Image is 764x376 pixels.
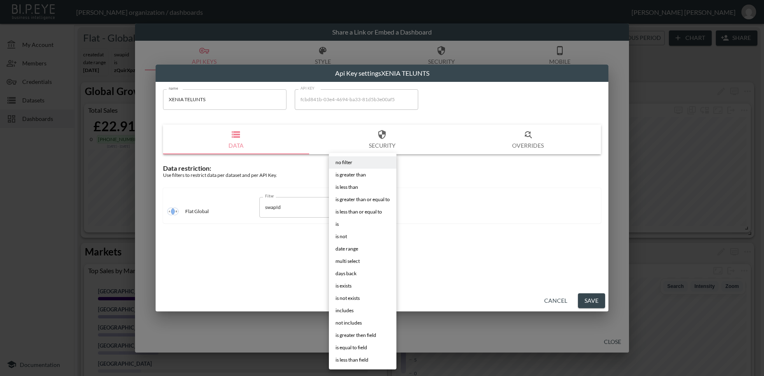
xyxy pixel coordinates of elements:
span: is equal to field [335,344,367,351]
span: not includes [335,319,362,327]
span: is not exists [335,295,360,302]
span: is less than or equal to [335,208,382,216]
span: is [335,220,339,228]
span: is less than [335,183,358,191]
span: is less than field [335,356,368,364]
span: date range [335,245,358,253]
span: is exists [335,282,352,290]
span: days back [335,270,356,277]
span: is greater than [335,171,366,179]
span: is greater than or equal to [335,196,390,203]
span: multi select [335,258,360,265]
span: is greater then field [335,332,376,339]
span: is not [335,233,347,240]
span: no filter [335,159,352,166]
span: includes [335,307,354,314]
